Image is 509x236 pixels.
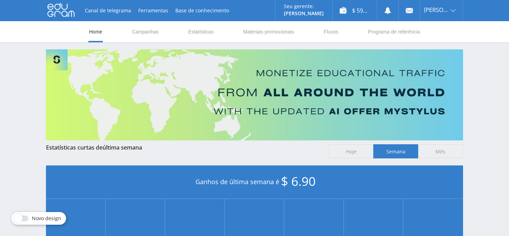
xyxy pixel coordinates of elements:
[373,144,418,158] span: Semana
[367,21,421,42] a: Programa de referência
[46,49,463,140] img: Banner
[46,165,463,199] div: Ganhos de última semana é
[188,21,215,42] a: Estatísticas
[418,144,463,158] span: Mês
[103,144,142,151] span: última semana
[281,173,316,189] span: $ 6.90
[88,21,103,42] a: Home
[284,4,324,9] p: Seu gerente:
[329,144,374,158] span: Hoje
[323,21,339,42] a: Fluxos
[131,21,159,42] a: Campanhas
[46,144,322,151] div: Estatísticas curtas de
[284,11,324,16] p: [PERSON_NAME]
[32,216,61,221] span: Novo design
[242,21,295,42] a: Materiais promocionais
[424,7,449,13] span: [PERSON_NAME].moretti86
